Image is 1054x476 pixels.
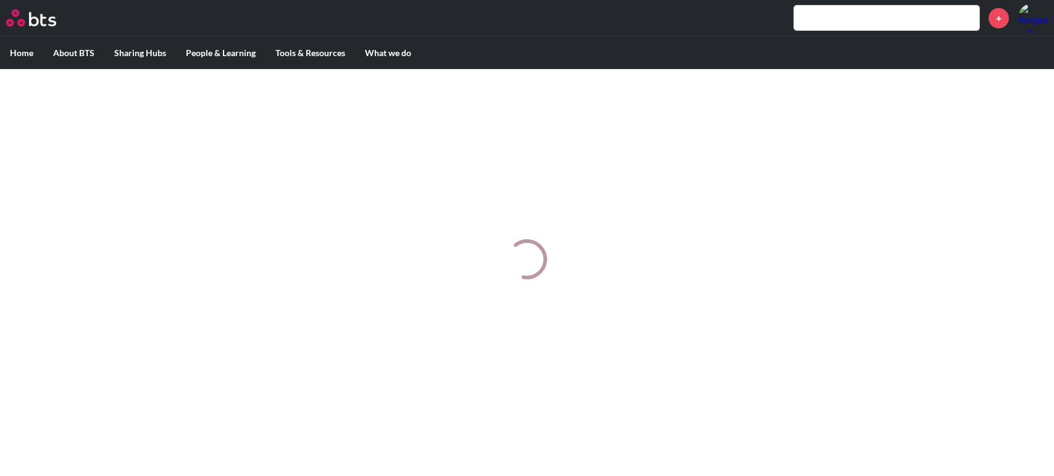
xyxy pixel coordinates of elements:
[104,37,176,69] label: Sharing Hubs
[1018,3,1048,33] a: Profile
[355,37,421,69] label: What we do
[176,37,266,69] label: People & Learning
[1018,3,1048,33] img: Benjamin Wilcock
[266,37,355,69] label: Tools & Resources
[989,8,1009,28] a: +
[43,37,104,69] label: About BTS
[6,9,79,27] a: Go home
[6,9,56,27] img: BTS Logo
